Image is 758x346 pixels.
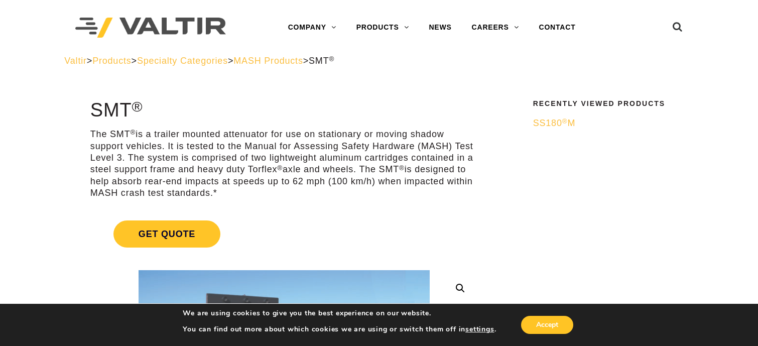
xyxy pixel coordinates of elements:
[533,118,688,129] a: SS180®M
[562,118,568,125] sup: ®
[75,18,226,38] img: Valtir
[533,100,688,107] h2: Recently Viewed Products
[278,18,346,38] a: COMPANY
[90,208,478,260] a: Get Quote
[533,118,576,128] span: SS180 M
[113,220,220,248] span: Get Quote
[132,98,143,114] sup: ®
[465,325,494,334] button: settings
[309,56,334,66] span: SMT
[183,309,496,318] p: We are using cookies to give you the best experience on our website.
[183,325,496,334] p: You can find out more about which cookies we are using or switch them off in .
[90,129,478,199] p: The SMT is a trailer mounted attenuator for use on stationary or moving shadow support vehicles. ...
[90,100,478,121] h1: SMT
[399,164,405,172] sup: ®
[521,316,573,334] button: Accept
[233,56,303,66] a: MASH Products
[137,56,228,66] a: Specialty Categories
[64,55,693,67] div: > > > >
[419,18,461,38] a: NEWS
[64,56,86,66] a: Valtir
[529,18,585,38] a: CONTACT
[130,129,136,136] sup: ®
[329,55,334,63] sup: ®
[277,164,283,172] sup: ®
[346,18,419,38] a: PRODUCTS
[92,56,131,66] a: Products
[462,18,529,38] a: CAREERS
